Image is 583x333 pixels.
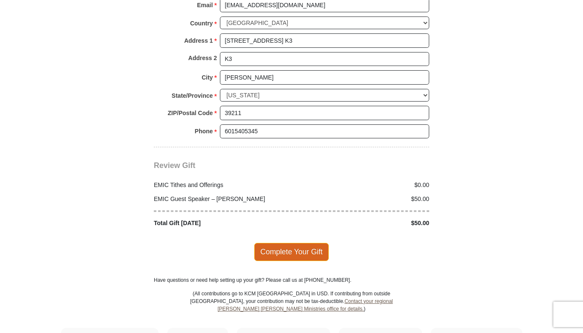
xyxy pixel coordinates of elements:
p: Have questions or need help setting up your gift? Please call us at [PHONE_NUMBER]. [154,276,429,284]
strong: Address 2 [188,52,217,64]
div: EMIC Guest Speaker – [PERSON_NAME] [150,195,292,204]
strong: ZIP/Postal Code [168,107,213,119]
strong: Phone [195,125,213,137]
strong: Address 1 [184,35,213,47]
div: $0.00 [291,181,434,190]
strong: State/Province [172,90,213,102]
span: Complete Your Gift [254,243,329,261]
div: Total Gift [DATE] [150,219,292,228]
div: $50.00 [291,219,434,228]
a: Contact your regional [PERSON_NAME] [PERSON_NAME] Ministries office for details. [217,298,393,312]
strong: City [202,72,213,83]
p: (All contributions go to KCM [GEOGRAPHIC_DATA] in USD. If contributing from outside [GEOGRAPHIC_D... [190,290,393,328]
div: EMIC Tithes and Offerings [150,181,292,190]
strong: Country [190,17,213,29]
span: Review Gift [154,161,195,170]
div: $50.00 [291,195,434,204]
